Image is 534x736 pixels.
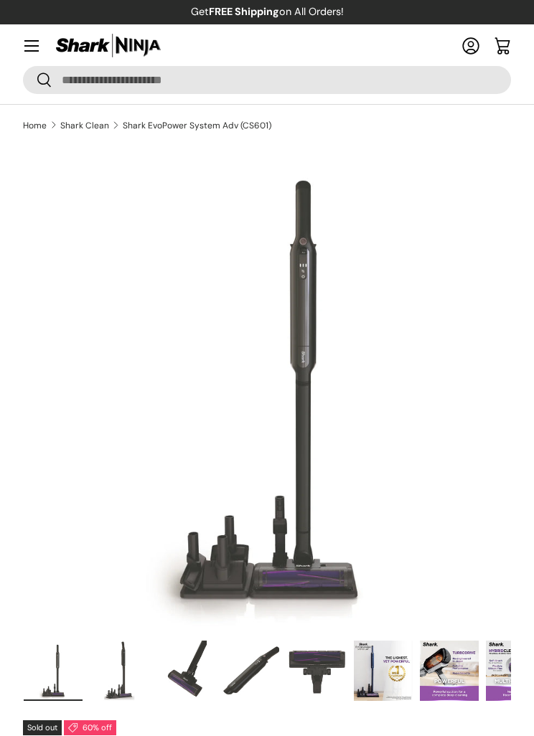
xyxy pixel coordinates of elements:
img: Shark EvoPower System Adv (CS601) [354,641,413,701]
span: Sold out [23,720,62,735]
a: Shark EvoPower System Adv (CS601) [123,121,271,130]
p: Get on All Orders! [191,4,344,20]
media-gallery: Gallery Viewer [23,146,511,706]
img: Shark Ninja Philippines [55,32,162,60]
nav: Breadcrumbs [23,119,511,132]
img: Shark EvoPower System Adv (CS601) [420,641,479,701]
span: 60% off [64,720,116,735]
img: Shark EvoPower System Adv (CS601) [24,641,83,701]
a: Shark Clean [60,121,109,130]
img: Shark EvoPower System Adv (CS601) [156,641,215,701]
strong: FREE Shipping [209,5,279,18]
img: Shark EvoPower System Adv (CS601) [222,641,281,701]
img: Shark EvoPower System Adv (CS601) [90,641,149,701]
a: Home [23,121,47,130]
img: Shark EvoPower System Adv (CS601) [288,641,347,701]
